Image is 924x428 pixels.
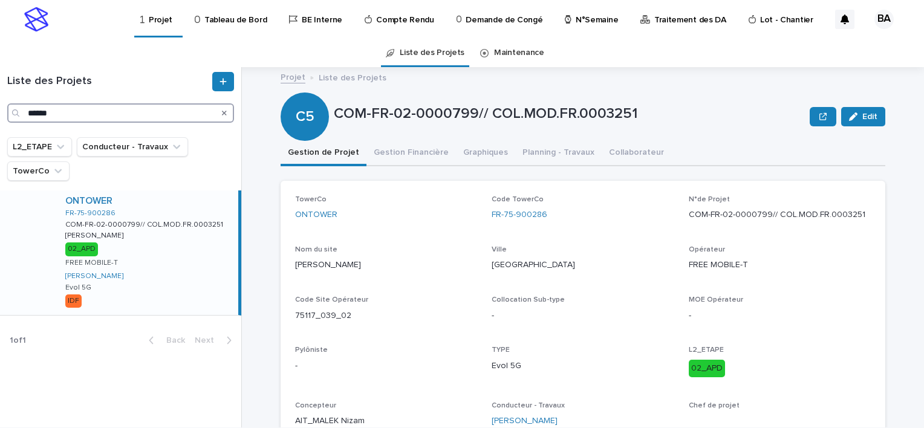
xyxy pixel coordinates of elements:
span: Code Site Opérateur [295,296,368,303]
span: Edit [862,112,877,121]
span: TYPE [492,346,510,354]
p: FREE MOBILE-T [689,259,871,271]
span: Chef de projet [689,402,740,409]
button: Back [139,335,190,346]
p: [PERSON_NAME] [65,229,126,240]
p: [GEOGRAPHIC_DATA] [492,259,674,271]
span: Conducteur - Travaux [492,402,565,409]
button: TowerCo [7,161,70,181]
p: - [492,310,674,322]
span: MOE Opérateur [689,296,743,303]
a: FR-75-900286 [492,209,547,221]
p: Evol 5G [65,284,91,292]
button: Graphiques [456,141,515,166]
p: [PERSON_NAME] [295,259,477,271]
p: - [295,360,477,372]
span: N°de Projet [689,196,730,203]
span: Code TowerCo [492,196,544,203]
a: [PERSON_NAME] [492,415,558,427]
button: Gestion de Projet [281,141,366,166]
a: Projet [281,70,305,83]
h1: Liste des Projets [7,75,210,88]
span: Collocation Sub-type [492,296,565,303]
p: FREE MOBILE-T [65,259,118,267]
div: C5 [281,59,329,125]
a: Liste des Projets [400,39,464,67]
span: Pylôniste [295,346,328,354]
p: Liste des Projets [319,70,386,83]
span: Opérateur [689,246,725,253]
div: 02_APD [65,242,98,256]
button: Gestion Financière [366,141,456,166]
a: Maintenance [494,39,544,67]
a: ONTOWER [295,209,337,221]
div: IDF [65,294,82,308]
span: Concepteur [295,402,336,409]
p: COM-FR-02-0000799// COL.MOD.FR.0003251 [65,218,226,229]
button: Collaborateur [602,141,671,166]
img: stacker-logo-s-only.png [24,7,48,31]
a: ONTOWER [65,195,112,207]
div: 02_APD [689,360,725,377]
button: Planning - Travaux [515,141,602,166]
p: - [689,310,871,322]
span: Ville [492,246,507,253]
button: Next [190,335,241,346]
button: Conducteur - Travaux [77,137,188,157]
span: Nom du site [295,246,337,253]
span: Next [195,336,221,345]
a: [PERSON_NAME] [65,272,123,280]
span: TowerCo [295,196,327,203]
p: 75117_039_02 [295,310,477,322]
p: COM-FR-02-0000799// COL.MOD.FR.0003251 [334,105,805,123]
span: L2_ETAPE [689,346,724,354]
p: AIT_MALEK Nizam [295,415,477,427]
div: BA [874,10,894,29]
span: Back [159,336,185,345]
p: COM-FR-02-0000799// COL.MOD.FR.0003251 [689,209,871,221]
input: Search [7,103,234,123]
a: FR-75-900286 [65,209,115,218]
p: Evol 5G [492,360,674,372]
button: Edit [841,107,885,126]
button: L2_ETAPE [7,137,72,157]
